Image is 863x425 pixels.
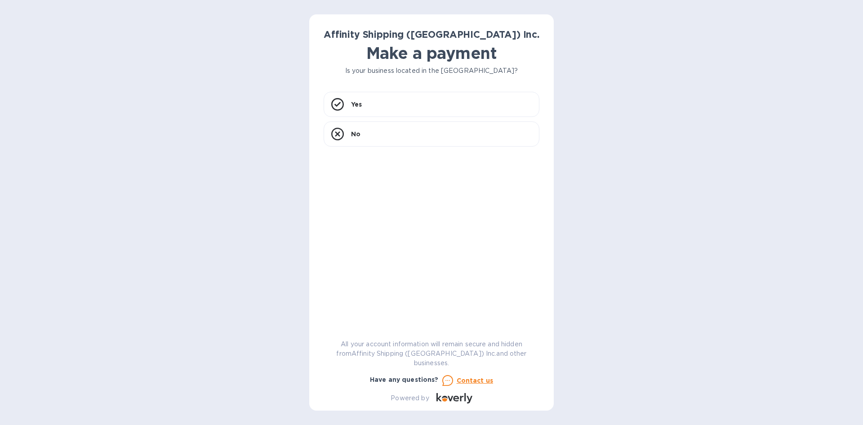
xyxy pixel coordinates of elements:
[324,29,539,40] b: Affinity Shipping ([GEOGRAPHIC_DATA]) Inc.
[370,376,439,383] b: Have any questions?
[351,130,360,139] p: No
[351,100,362,109] p: Yes
[457,377,494,384] u: Contact us
[391,394,429,403] p: Powered by
[324,66,539,76] p: Is your business located in the [GEOGRAPHIC_DATA]?
[324,340,539,368] p: All your account information will remain secure and hidden from Affinity Shipping ([GEOGRAPHIC_DA...
[324,44,539,63] h1: Make a payment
